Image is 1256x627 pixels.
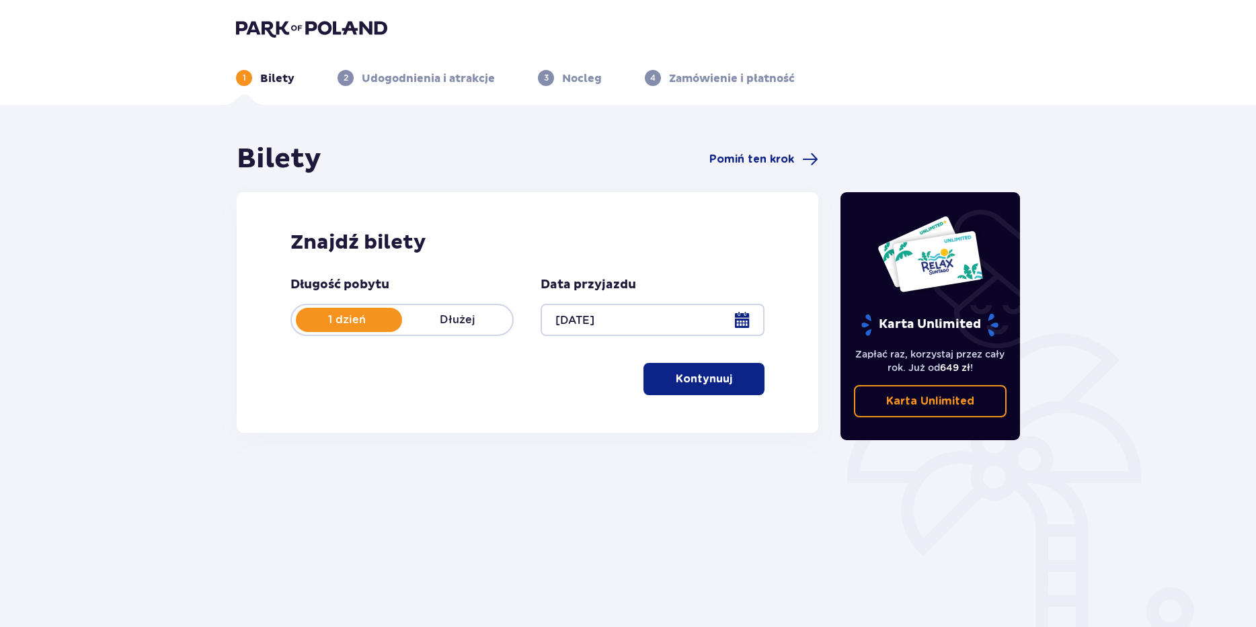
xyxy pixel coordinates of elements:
p: Karta Unlimited [886,394,974,409]
p: 1 dzień [292,312,402,327]
p: 3 [544,72,549,84]
p: Zapłać raz, korzystaj przez cały rok. Już od ! [854,347,1007,374]
span: Pomiń ten krok [709,152,794,167]
span: 649 zł [940,362,970,373]
h2: Znajdź bilety [290,230,764,255]
a: Karta Unlimited [854,385,1007,417]
p: Dłużej [402,312,512,327]
p: 4 [650,72,656,84]
p: Nocleg [562,71,602,86]
p: 2 [344,72,348,84]
p: Data przyjazdu [541,277,636,293]
p: Bilety [260,71,295,86]
p: Długość pobytu [290,277,389,293]
p: 1 [243,72,246,84]
button: Kontynuuj [643,363,764,395]
a: Pomiń ten krok [709,151,818,167]
h1: Bilety [237,142,321,176]
img: Park of Poland logo [236,19,387,38]
p: Karta Unlimited [860,313,1000,337]
p: Zamówienie i płatność [669,71,795,86]
p: Udogodnienia i atrakcje [362,71,495,86]
p: Kontynuuj [676,372,732,386]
